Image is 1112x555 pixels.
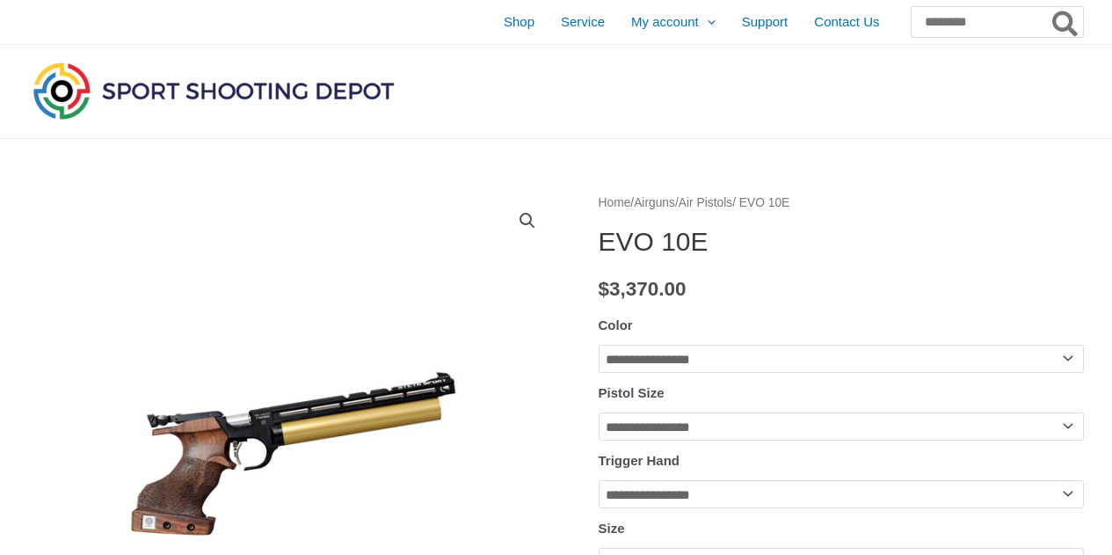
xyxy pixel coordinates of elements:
label: Trigger Hand [599,453,680,468]
label: Pistol Size [599,385,665,400]
a: View full-screen image gallery [512,205,543,237]
h1: EVO 10E [599,226,1084,258]
a: Air Pistols [679,196,732,209]
a: Airguns [634,196,675,209]
label: Color [599,318,633,332]
label: Size [599,521,625,536]
img: Sport Shooting Depot [29,58,398,123]
a: Home [599,196,631,209]
bdi: 3,370.00 [599,278,687,300]
nav: Breadcrumb [599,192,1084,215]
button: Search [1049,7,1083,37]
span: $ [599,278,610,300]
